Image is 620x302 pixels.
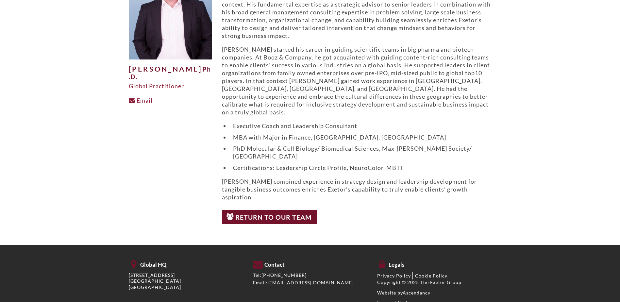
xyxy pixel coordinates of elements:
li: PhD Molecular & Cell Biology/ Biomedical Sciences, Max-[PERSON_NAME] Society/ [GEOGRAPHIC_DATA] [230,144,492,160]
a: Privacy Policy [377,273,411,278]
a: Return to Our Team [222,210,317,224]
div: Website by [377,290,492,296]
li: Certifications: Leadership Circle Profile, NeuroColor, MBTI [230,164,492,172]
li: Executive Coach and Leadership Consultant [230,122,492,130]
span: Ph.D. [129,65,211,81]
h5: Contact [253,259,367,268]
p: [STREET_ADDRESS] [GEOGRAPHIC_DATA] [GEOGRAPHIC_DATA] [129,272,243,290]
p: [PERSON_NAME] started his career in guiding scientific teams in big pharma and biotech companies.... [222,45,492,116]
div: Tel: [253,272,367,278]
li: MBA with Major in Finance, [GEOGRAPHIC_DATA], [GEOGRAPHIC_DATA] [230,133,492,141]
a: Cookie Policy [415,273,447,278]
a: [PHONE_NUMBER] [261,272,307,278]
h1: [PERSON_NAME] [129,65,212,81]
div: Global Practitioner [129,82,212,90]
div: Email: [253,280,367,286]
a: Email [129,97,153,104]
h5: Legals [377,259,492,268]
a: Ascendancy [403,290,430,295]
h5: Global HQ [129,259,243,268]
a: [EMAIL_ADDRESS][DOMAIN_NAME] [268,280,354,285]
div: Copyright © 2025 The Exetor Group [377,279,492,285]
p: [PERSON_NAME] combined experience in strategy design and leadership development for tangible busi... [222,177,492,201]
